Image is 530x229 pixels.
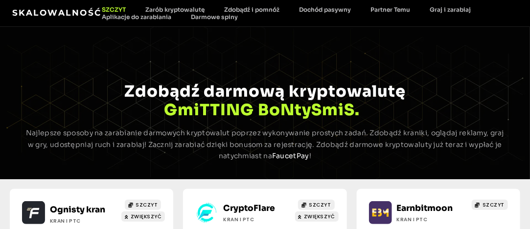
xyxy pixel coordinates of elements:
a: Zarób kryptowalutę [136,6,214,13]
a: FaucetPay [272,151,309,160]
font: Najlepsze sposoby na zarabianie darmowych kryptowalut poprzez wykonywanie prostych zadań. Zdobądź... [26,128,504,161]
font: SZCZYT [102,6,126,13]
a: SZCZYT [125,200,161,210]
font: Zdobądź darmową kryptowalutę [124,82,406,101]
font: Zdobądź i pomnóż [224,6,279,13]
a: Skalowalność [12,8,102,18]
a: CryptoFlare [223,203,275,213]
a: SZCZYT [298,200,335,210]
font: ZWIĘKSZYĆ [131,213,162,220]
a: Aplikacje do zarabiania [92,13,181,21]
a: ZWIĘKSZYĆ [121,211,165,222]
a: Ognisty kran [50,205,105,215]
font: Kran i PTC [50,217,81,225]
font: Darmowe spiny [191,13,238,21]
a: Partner Temu [361,6,420,13]
font: Aplikacje do zarabiania [102,13,171,21]
font: SZCZYT [483,201,505,208]
a: SZCZYT [92,6,136,13]
nav: Menu [92,6,518,21]
a: Darmowe spiny [181,13,248,21]
font: ZWIĘKSZYĆ [304,213,335,220]
font: Dochód pasywny [299,6,351,13]
a: Earnbitmoon [397,203,453,213]
font: SZCZYT [136,201,158,208]
font: Zarób kryptowalutę [145,6,205,13]
a: Graj i zarabiaj [420,6,481,13]
a: Dochód pasywny [289,6,361,13]
font: Kran i PTC [397,216,428,223]
font: Graj i zarabiaj [430,6,471,13]
font: Partner Temu [370,6,410,13]
font: Kran i PTC [223,216,254,223]
font: ! [309,151,311,160]
a: SZCZYT [472,200,508,210]
font: SZCZYT [309,201,331,208]
a: Zdobądź i pomnóż [214,6,289,13]
a: ZWIĘKSZYĆ [295,211,339,222]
